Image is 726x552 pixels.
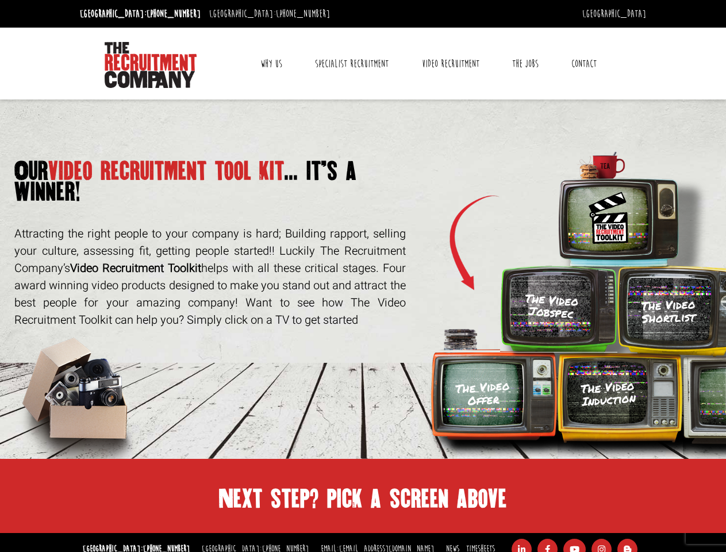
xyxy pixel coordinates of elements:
a: [PHONE_NUMBER] [276,7,330,20]
h3: The Video Offer [455,379,510,408]
li: [GEOGRAPHIC_DATA]: [77,5,203,23]
span: Our [14,157,48,185]
a: Contact [563,49,605,78]
a: Why Us [252,49,291,78]
img: TV-Green.png [500,264,617,352]
img: tv-yellow-bright.png [617,264,726,352]
img: Toolkit_Logo.svg [586,189,631,247]
img: Arrow.png [429,151,501,351]
span: ... it’s a winner! [14,157,357,206]
a: Specialist Recruitment [306,49,397,78]
strong: Video Recruitment Toolkit [70,260,201,277]
img: The Recruitment Company [105,42,197,88]
a: [PHONE_NUMBER] [147,7,201,20]
img: box-of-goodies.png [14,337,144,459]
h3: The Video Shortlist [625,297,711,325]
h3: The Video Jobspec [524,291,579,320]
a: The Jobs [504,49,547,78]
li: [GEOGRAPHIC_DATA]: [206,5,333,23]
h2: Next step? pick a screen above [80,489,646,509]
h3: The Video Induction [580,379,636,408]
h1: video recruitment tool kit [14,161,406,202]
img: tv-grey.png [683,352,726,459]
img: tv-orange.png [429,352,558,457]
a: Video Recruitment [413,49,488,78]
p: Attracting the right people to your company is hard; Building rapport, selling your culture, asse... [14,225,406,329]
a: [GEOGRAPHIC_DATA] [582,7,646,20]
img: tv-blue.png [500,151,726,264]
img: tv-yellow.png [558,352,683,457]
